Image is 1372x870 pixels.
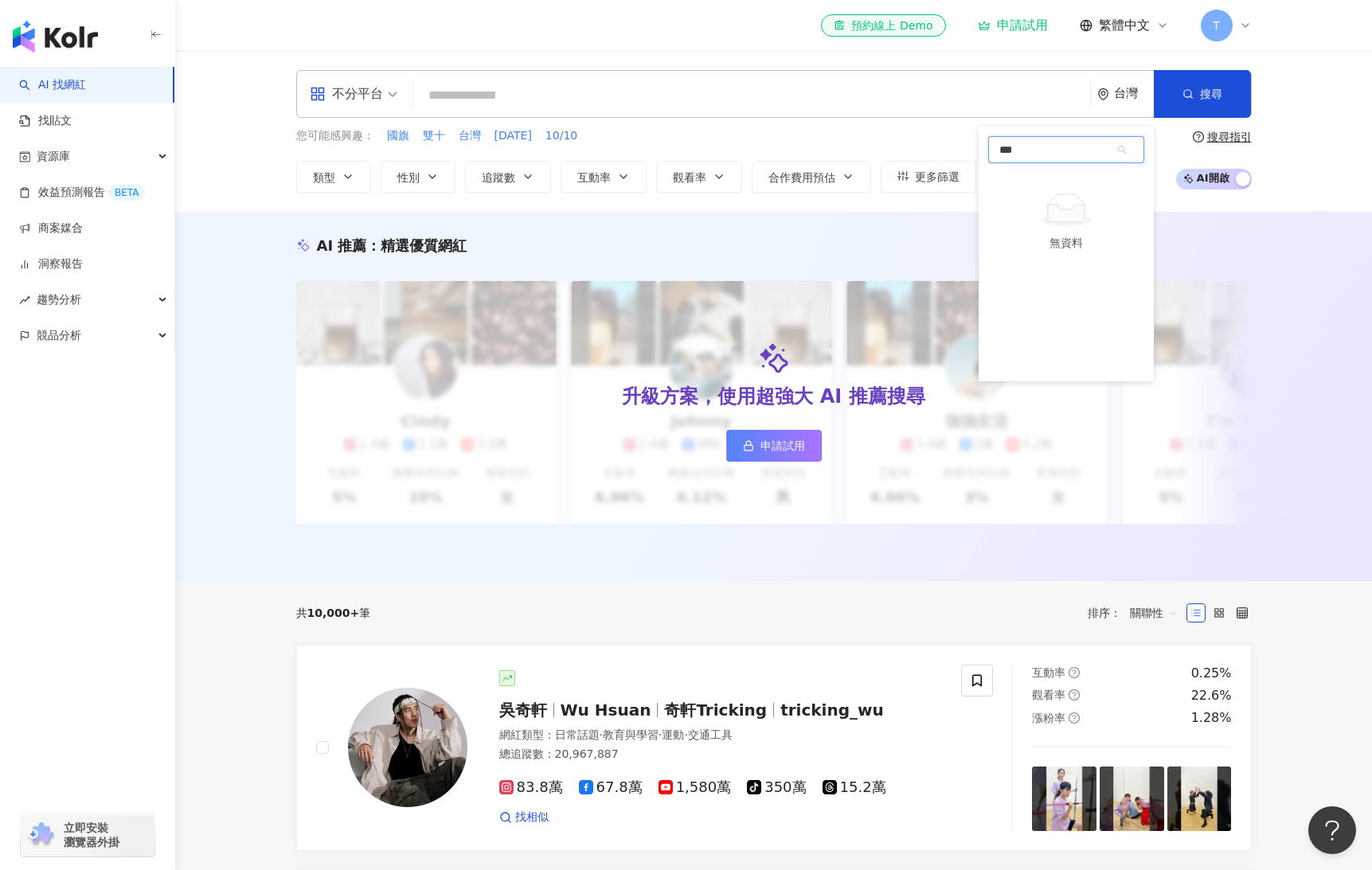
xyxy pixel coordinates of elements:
a: 找相似 [499,810,549,825]
span: 關聯性 [1130,600,1178,626]
div: 1.28% [1191,709,1232,727]
button: 合作費用預估 [752,161,871,193]
img: post-image [1032,767,1096,831]
div: 網紅類型 ： [499,728,943,743]
span: 精選優質網紅 [381,237,467,254]
span: T [1213,17,1220,34]
span: 15.2萬 [823,779,886,796]
span: 運動 [662,728,684,741]
img: post-image [1167,767,1232,831]
span: Wu Hsuan [561,700,651,720]
a: 找貼文 [19,113,72,129]
a: 申請試用 [978,18,1048,33]
button: 搜尋 [1154,70,1251,118]
span: 您可能感興趣： [296,128,374,144]
button: 觀看率 [656,161,742,193]
div: 不分平台 [310,81,383,107]
span: appstore [310,86,326,102]
span: 交通工具 [688,728,733,741]
a: KOL Avatar吳奇軒Wu Hsuan奇軒Trickingtricking_wu網紅類型：日常話題·教育與學習·運動·交通工具總追蹤數：20,967,88783.8萬67.8萬1,580萬3... [296,645,1252,851]
img: logo [13,21,98,53]
span: · [684,728,687,741]
div: 共 筆 [296,607,371,619]
button: 類型 [296,161,371,193]
span: · [600,728,603,741]
button: 國旗 [386,127,410,145]
span: 資源庫 [37,138,70,174]
span: 更多篩選 [915,170,960,183]
span: 教育與學習 [603,728,659,741]
img: post-image [1100,767,1164,831]
span: 合作費用預估 [768,171,835,184]
a: 預約線上 Demo [821,14,945,37]
span: 立即安裝 瀏覽器外掛 [64,821,119,849]
span: question-circle [1193,131,1204,142]
span: 趨勢分析 [37,282,81,318]
span: 申請試用 [760,439,805,452]
a: chrome extension立即安裝 瀏覽器外掛 [21,813,154,856]
span: 1,580萬 [659,779,732,796]
div: 22.6% [1191,687,1232,704]
span: 雙十 [423,128,445,144]
button: 性別 [381,161,455,193]
button: [DATE] [494,127,533,145]
a: 申請試用 [726,430,822,462]
span: 追蹤數 [482,171,515,184]
span: 觀看率 [1032,689,1065,701]
a: searchAI 找網紅 [19,77,86,93]
span: 日常話題 [555,728,600,741]
span: 350萬 [747,779,806,796]
button: 更多篩選 [881,161,976,193]
button: 追蹤數 [465,161,551,193]
iframe: Help Scout Beacon - Open [1308,806,1356,854]
span: 找相似 [515,810,549,825]
span: 奇軒Tricking [664,700,767,720]
span: 吳奇軒 [499,700,547,720]
div: 0.25% [1191,665,1232,682]
div: 總追蹤數 ： 20,967,887 [499,747,943,763]
img: chrome extension [25,822,57,848]
span: question-circle [1069,667,1080,678]
span: 競品分析 [37,318,81,353]
img: KOL Avatar [348,688,467,807]
span: question-circle [1069,712,1080,724]
div: AI 推薦 ： [317,236,467,256]
span: 漲粉率 [1032,712,1065,724]
a: 洞察報告 [19,256,83,272]
span: 繁體中文 [1099,17,1150,34]
span: 性別 [397,171,420,184]
span: environment [1097,88,1109,100]
span: rise [19,295,30,306]
div: 無資料 [995,234,1138,252]
span: question-circle [1069,689,1080,700]
div: 升級方案，使用超強大 AI 推薦搜尋 [622,384,924,411]
span: 83.8萬 [499,779,563,796]
button: 台灣 [458,127,482,145]
a: 商案媒合 [19,220,83,236]
div: 排序： [1088,600,1186,626]
button: 10/10 [545,127,578,145]
a: 效益預測報告BETA [19,185,145,201]
span: 台灣 [459,128,481,144]
span: 10/10 [545,128,577,144]
span: 國旗 [387,128,409,144]
div: 搜尋指引 [1207,131,1252,143]
button: 互動率 [561,161,647,193]
div: 台灣 [1114,87,1154,100]
span: 互動率 [1032,666,1065,679]
button: 雙十 [422,127,446,145]
span: 類型 [313,171,335,184]
span: · [659,728,662,741]
span: 觀看率 [673,171,706,184]
div: 預約線上 Demo [834,18,932,33]
span: [DATE] [494,128,532,144]
span: tricking_wu [780,700,884,720]
span: 67.8萬 [579,779,643,796]
span: 互動率 [577,171,611,184]
span: 搜尋 [1200,88,1222,100]
span: 10,000+ [307,607,360,619]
